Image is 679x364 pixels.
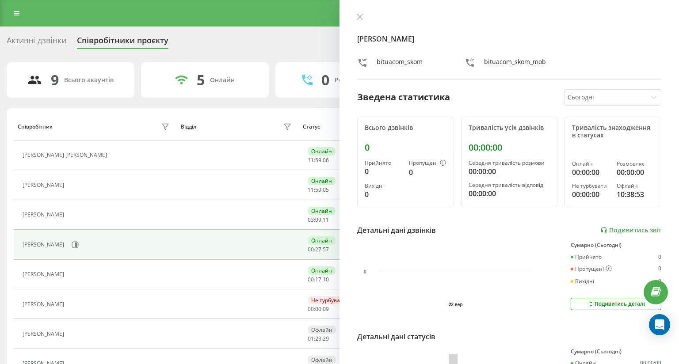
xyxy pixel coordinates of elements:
div: Розмовляють [335,76,378,84]
div: Офлайн [308,326,336,334]
div: 9 [51,72,59,88]
div: Онлайн [210,76,235,84]
div: Сумарно (Сьогодні) [571,242,661,248]
span: 09 [323,305,329,313]
div: 10:38:53 [617,189,654,200]
div: : : [308,217,329,223]
span: 09 [315,216,321,224]
div: [PERSON_NAME] [23,301,66,307]
div: Онлайн [308,207,336,215]
div: Open Intercom Messenger [649,314,670,335]
div: : : [308,336,329,342]
button: Подивитись деталі [571,298,661,310]
div: : : [308,246,329,253]
div: 00:00:00 [617,167,654,178]
span: 59 [315,156,321,164]
div: 0 [658,265,661,273]
text: 22 вер [449,302,463,307]
div: Онлайн [572,161,609,167]
div: 0 [658,254,661,260]
span: 00 [308,305,314,313]
div: Онлайн [308,147,336,155]
span: 27 [315,246,321,253]
div: bituacom_skom_mob [484,57,546,70]
span: 00 [308,246,314,253]
div: Сумарно (Сьогодні) [571,349,661,355]
div: 00:00:00 [572,167,609,178]
span: 17 [315,276,321,283]
div: Співробітники проєкту [77,36,168,49]
div: : : [308,306,329,312]
div: [PERSON_NAME] [23,331,66,337]
span: 11 [308,186,314,193]
div: 5 [197,72,205,88]
div: 0 [365,189,402,200]
span: 06 [323,156,329,164]
text: 0 [364,269,366,274]
div: [PERSON_NAME] [23,242,66,248]
div: Зведена статистика [357,91,450,104]
div: 0 [365,166,402,177]
div: Офлайн [617,183,654,189]
div: 0 [658,278,661,284]
div: Детальні дані дзвінків [357,225,436,235]
div: Онлайн [308,236,336,245]
div: Офлайн [308,356,336,364]
div: 0 [321,72,329,88]
div: 00:00:00 [469,142,550,153]
div: 0 [409,167,446,178]
div: 00:00:00 [469,166,550,177]
div: bituacom_skom [377,57,423,70]
div: Середня тривалість відповіді [469,182,550,188]
div: Співробітник [18,124,53,130]
div: Розмовляє [617,161,654,167]
div: [PERSON_NAME] [PERSON_NAME] [23,152,109,158]
div: Онлайн [308,266,336,275]
div: Статус [303,124,320,130]
div: Детальні дані статусів [357,331,435,342]
div: [PERSON_NAME] [23,271,66,277]
span: 05 [323,186,329,193]
div: Не турбувати [572,183,609,189]
div: Відділ [181,124,196,130]
a: Подивитись звіт [600,227,661,234]
span: 23 [315,335,321,342]
span: 00 [308,276,314,283]
div: Не турбувати [308,296,350,304]
span: 57 [323,246,329,253]
div: Тривалість знаходження в статусах [572,124,654,139]
span: 11 [323,216,329,224]
div: 0 [365,142,446,153]
span: 00 [315,305,321,313]
div: Вихідні [365,183,402,189]
h4: [PERSON_NAME] [357,34,661,44]
div: Всього дзвінків [365,124,446,132]
span: 29 [323,335,329,342]
span: 01 [308,335,314,342]
div: Прийнято [365,160,402,166]
div: 00:00:00 [469,188,550,199]
div: : : [308,277,329,283]
div: [PERSON_NAME] [23,212,66,218]
div: Пропущені [409,160,446,167]
div: Прийнято [571,254,602,260]
div: Онлайн [308,177,336,185]
div: Подивитись деталі [587,300,645,307]
div: [PERSON_NAME] [23,182,66,188]
div: 00:00:00 [572,189,609,200]
div: Вихідні [571,278,594,284]
div: Всього акаунтів [64,76,114,84]
div: Середня тривалість розмови [469,160,550,166]
div: : : [308,157,329,163]
span: 11 [308,156,314,164]
div: Пропущені [571,265,612,273]
div: : : [308,187,329,193]
div: Активні дзвінки [7,36,66,49]
div: Тривалість усіх дзвінків [469,124,550,132]
span: 10 [323,276,329,283]
span: 59 [315,186,321,193]
span: 03 [308,216,314,224]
